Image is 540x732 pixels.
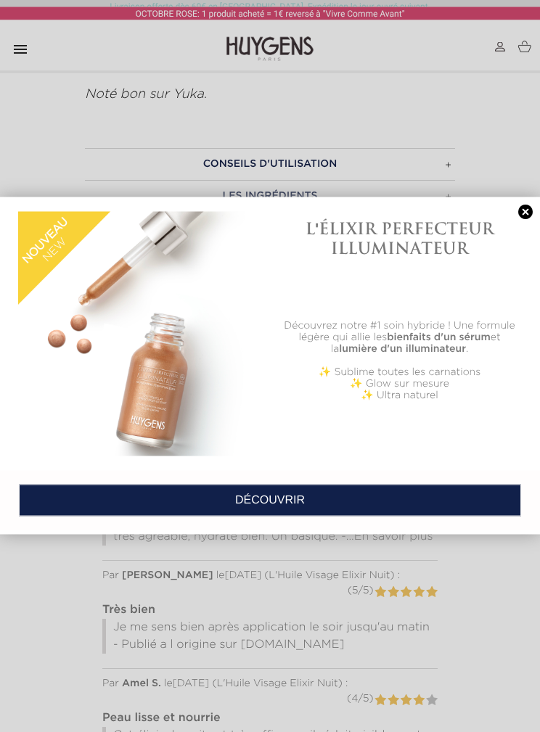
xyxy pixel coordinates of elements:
[387,332,491,342] b: bienfaits d'un sérum
[277,390,522,401] p: ✨ Ultra naturel
[19,485,521,517] a: DÉCOUVRIR
[277,219,522,258] h1: L'ÉLIXIR PERFECTEUR ILLUMINATEUR
[277,378,522,390] p: ✨ Glow sur mesure
[277,366,522,378] p: ✨ Sublime toutes les carnations
[339,344,466,354] b: lumière d'un illuminateur
[277,320,522,355] p: Découvrez notre #1 soin hybride ! Une formule légère qui allie les et la .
